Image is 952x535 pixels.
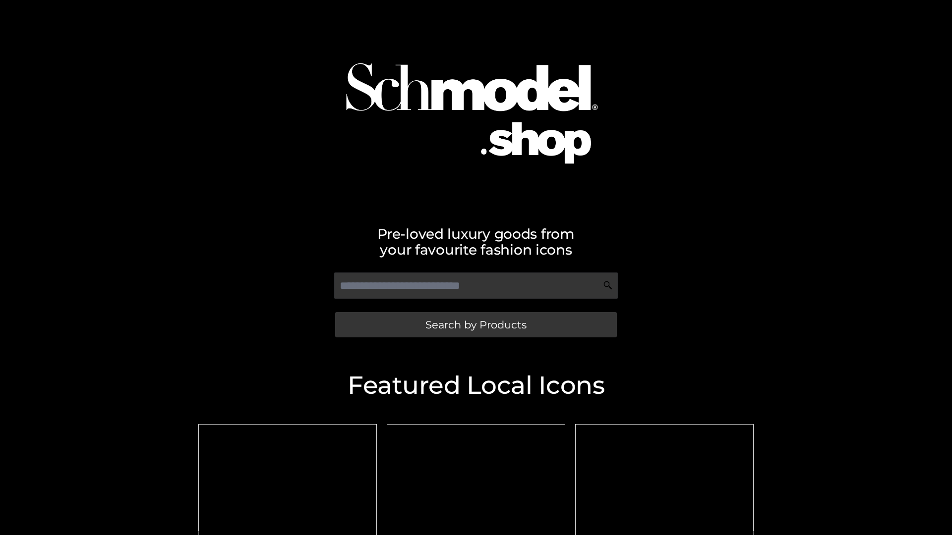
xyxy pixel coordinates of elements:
img: Search Icon [603,280,613,290]
a: Search by Products [335,312,617,337]
h2: Pre-loved luxury goods from your favourite fashion icons [193,226,759,258]
span: Search by Products [425,320,527,330]
h2: Featured Local Icons​ [193,373,759,398]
